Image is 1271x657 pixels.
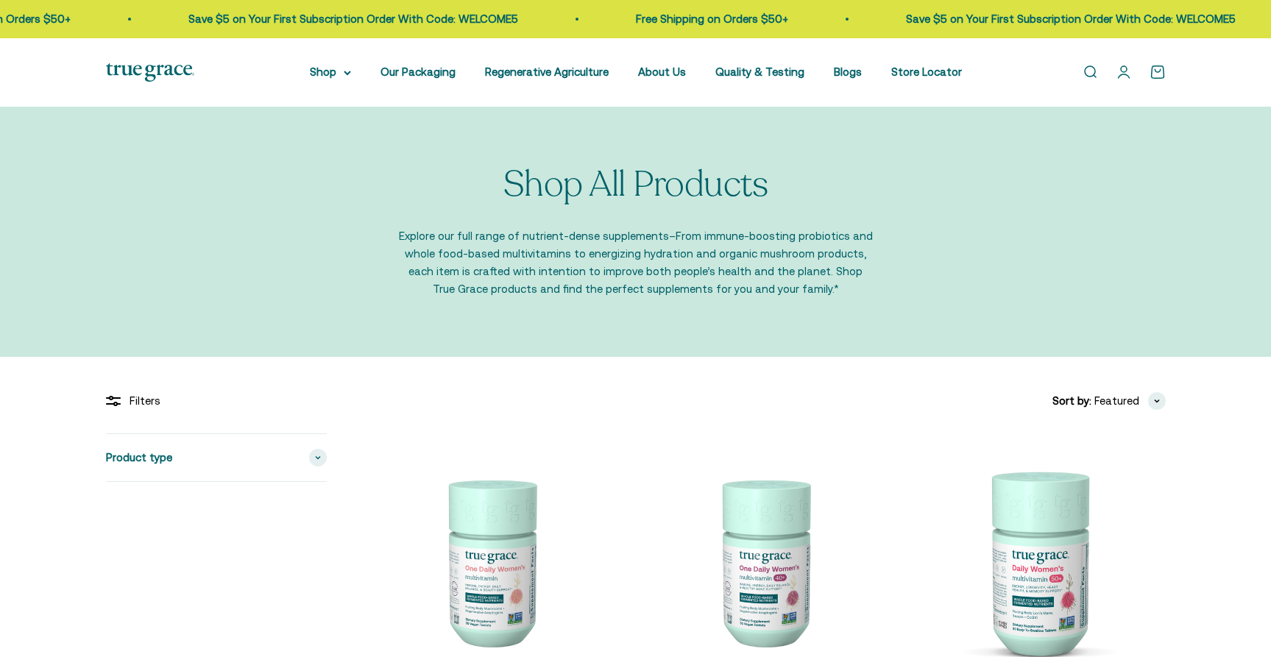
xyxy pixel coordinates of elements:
a: Store Locator [891,65,962,78]
a: About Us [638,65,686,78]
a: Regenerative Agriculture [485,65,609,78]
div: Filters [106,392,327,410]
p: Shop All Products [503,166,768,205]
button: Featured [1094,392,1166,410]
summary: Product type [106,434,327,481]
span: Product type [106,449,172,466]
a: Our Packaging [380,65,456,78]
p: Explore our full range of nutrient-dense supplements–From immune-boosting probiotics and whole fo... [397,227,875,298]
summary: Shop [310,63,351,81]
p: Save $5 on Your First Subscription Order With Code: WELCOME5 [899,10,1229,28]
a: Quality & Testing [715,65,804,78]
a: Blogs [834,65,862,78]
a: Free Shipping on Orders $50+ [629,13,782,25]
span: Featured [1094,392,1139,410]
span: Sort by: [1052,392,1091,410]
p: Save $5 on Your First Subscription Order With Code: WELCOME5 [182,10,511,28]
